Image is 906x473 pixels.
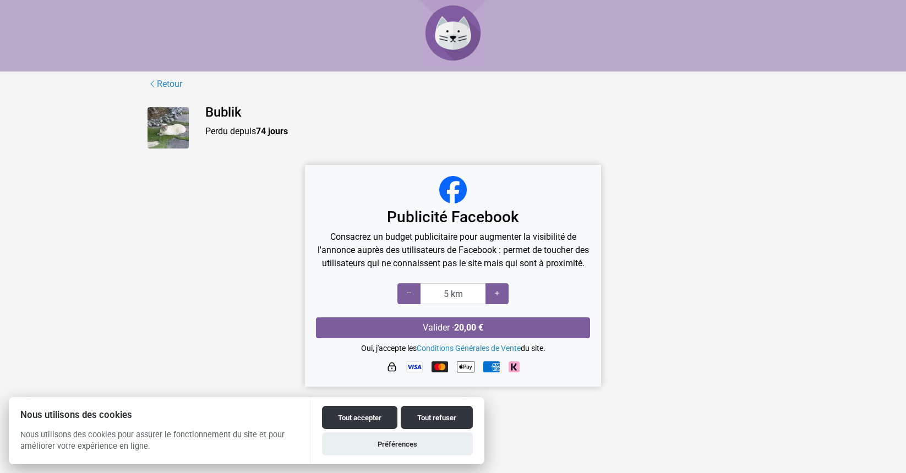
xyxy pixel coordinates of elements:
[386,361,397,372] img: HTTPS : paiement sécurisé
[148,77,183,91] a: Retour
[439,176,467,204] img: facebook_logo_320x320.png
[9,429,310,461] p: Nous utilisons des cookies pour assurer le fonctionnement du site et pour améliorer votre expérie...
[256,126,288,136] strong: 74 jours
[401,406,473,429] button: Tout refuser
[361,344,545,353] small: Oui, j'accepte les du site.
[322,432,473,455] button: Préférences
[417,344,521,353] a: Conditions Générales de Vente
[509,361,520,372] img: Klarna
[457,358,474,376] img: Apple Pay
[316,230,590,270] p: Consacrez un budget publicitaire pour augmenter la visibilité de l'annonce auprès des utilisateur...
[205,105,758,120] h4: Bublik
[406,361,423,372] img: Visa
[9,410,310,420] h2: Nous utilisons des cookies
[432,361,448,372] img: Mastercard
[483,361,500,372] img: American Express
[316,317,590,338] button: Valider ·20,00 €
[205,125,758,138] p: Perdu depuis
[316,208,590,227] h3: Publicité Facebook
[454,322,483,333] strong: 20,00 €
[322,406,397,429] button: Tout accepter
